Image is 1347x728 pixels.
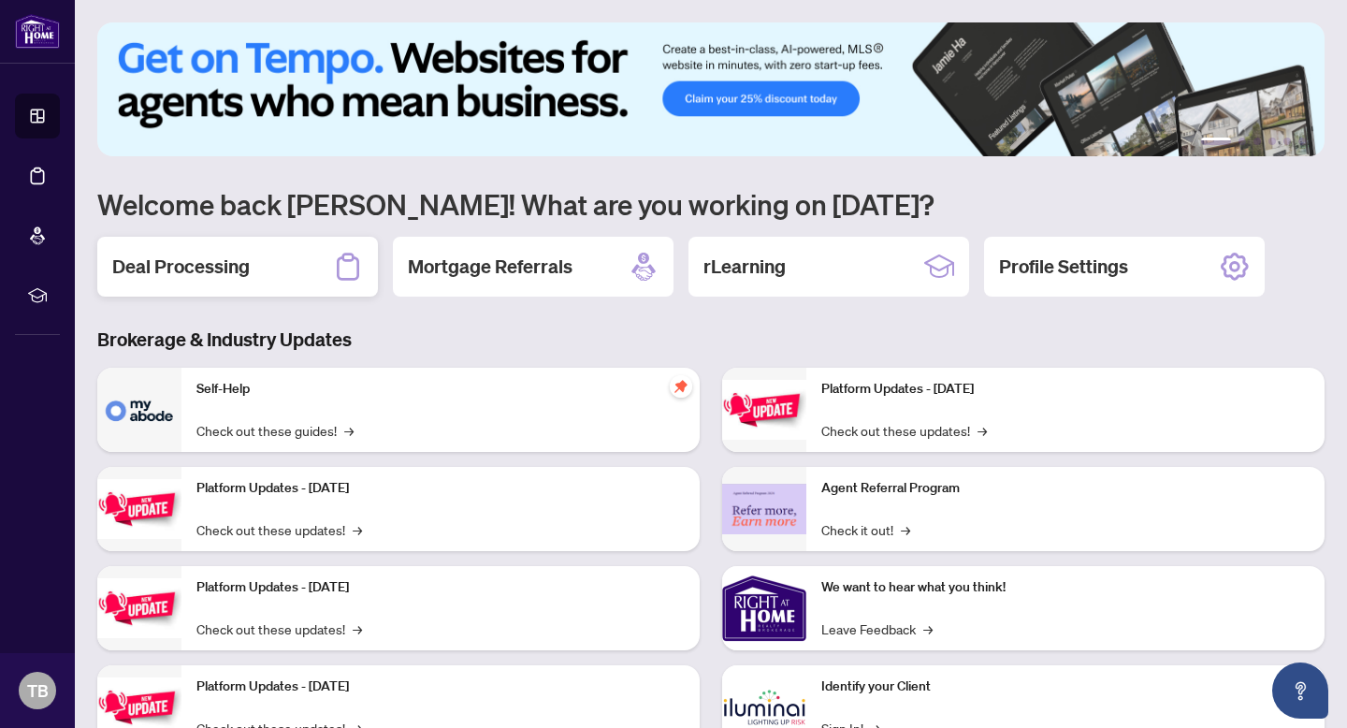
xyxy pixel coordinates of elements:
[97,479,181,538] img: Platform Updates - September 16, 2025
[97,368,181,452] img: Self-Help
[196,577,685,598] p: Platform Updates - [DATE]
[1253,138,1261,145] button: 3
[97,578,181,637] img: Platform Updates - July 21, 2025
[703,254,786,280] h2: rLearning
[923,619,933,639] span: →
[196,619,362,639] a: Check out these updates!→
[196,677,685,697] p: Platform Updates - [DATE]
[901,519,910,540] span: →
[978,420,987,441] span: →
[97,22,1325,156] img: Slide 0
[1283,138,1291,145] button: 5
[821,677,1310,697] p: Identify your Client
[722,484,806,535] img: Agent Referral Program
[15,14,60,49] img: logo
[1268,138,1276,145] button: 4
[1201,138,1231,145] button: 1
[97,327,1325,353] h3: Brokerage & Industry Updates
[196,519,362,540] a: Check out these updates!→
[97,186,1325,222] h1: Welcome back [PERSON_NAME]! What are you working on [DATE]?
[353,619,362,639] span: →
[196,420,354,441] a: Check out these guides!→
[821,379,1310,400] p: Platform Updates - [DATE]
[27,677,49,704] span: TB
[999,254,1128,280] h2: Profile Settings
[821,478,1310,499] p: Agent Referral Program
[353,519,362,540] span: →
[821,577,1310,598] p: We want to hear what you think!
[670,375,692,398] span: pushpin
[1238,138,1246,145] button: 2
[722,380,806,439] img: Platform Updates - June 23, 2025
[112,254,250,280] h2: Deal Processing
[196,478,685,499] p: Platform Updates - [DATE]
[722,566,806,650] img: We want to hear what you think!
[1298,138,1306,145] button: 6
[1272,662,1328,719] button: Open asap
[821,519,910,540] a: Check it out!→
[821,619,933,639] a: Leave Feedback→
[821,420,987,441] a: Check out these updates!→
[344,420,354,441] span: →
[196,379,685,400] p: Self-Help
[408,254,572,280] h2: Mortgage Referrals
